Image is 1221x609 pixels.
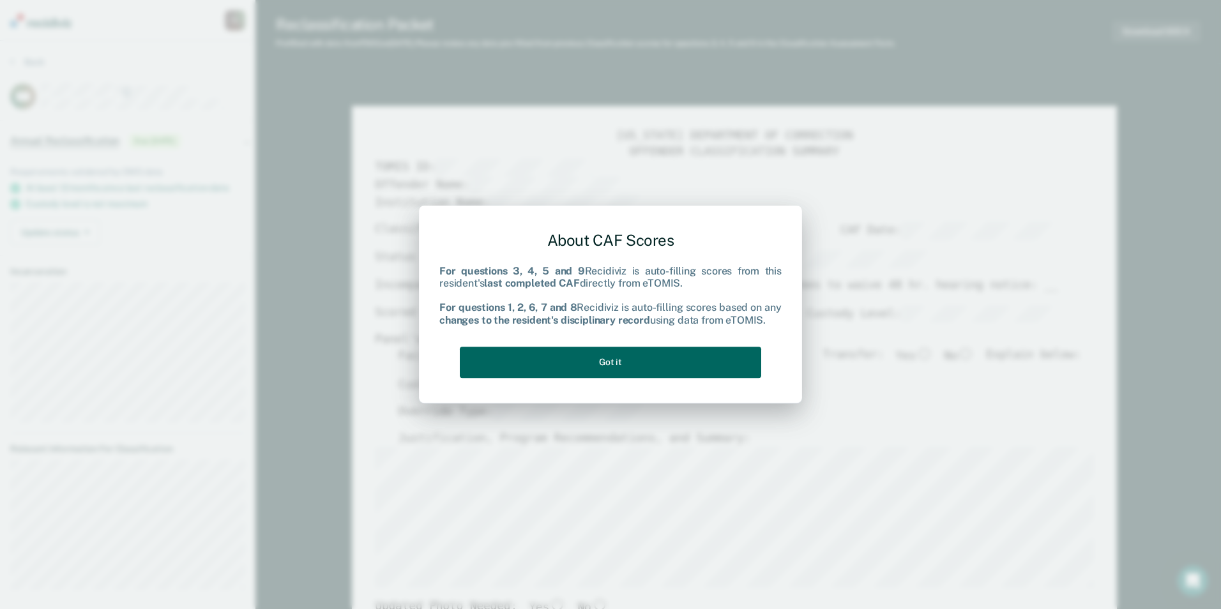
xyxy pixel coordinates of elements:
b: last completed CAF [484,277,579,289]
div: Recidiviz is auto-filling scores from this resident's directly from eTOMIS. Recidiviz is auto-fil... [439,265,782,326]
div: About CAF Scores [439,221,782,260]
b: For questions 1, 2, 6, 7 and 8 [439,302,577,314]
button: Got it [460,347,761,378]
b: For questions 3, 4, 5 and 9 [439,265,585,277]
b: changes to the resident's disciplinary record [439,314,650,326]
